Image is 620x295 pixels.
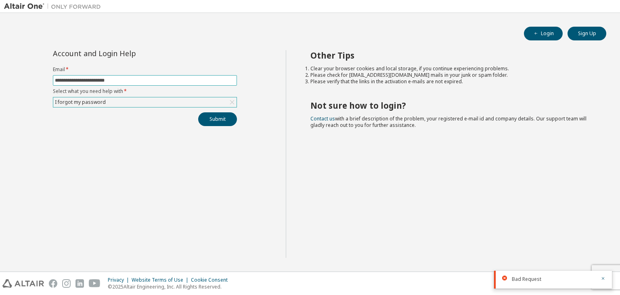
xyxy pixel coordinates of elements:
[310,65,592,72] li: Clear your browser cookies and local storage, if you continue experiencing problems.
[2,279,44,288] img: altair_logo.svg
[53,88,237,95] label: Select what you need help with
[4,2,105,11] img: Altair One
[89,279,101,288] img: youtube.svg
[62,279,71,288] img: instagram.svg
[524,27,563,40] button: Login
[310,78,592,85] li: Please verify that the links in the activation e-mails are not expired.
[191,277,232,283] div: Cookie Consent
[108,283,232,290] p: © 2025 Altair Engineering, Inc. All Rights Reserved.
[198,112,237,126] button: Submit
[310,100,592,111] h2: Not sure how to login?
[310,72,592,78] li: Please check for [EMAIL_ADDRESS][DOMAIN_NAME] mails in your junk or spam folder.
[54,98,107,107] div: I forgot my password
[568,27,606,40] button: Sign Up
[132,277,191,283] div: Website Terms of Use
[310,50,592,61] h2: Other Tips
[108,277,132,283] div: Privacy
[310,115,335,122] a: Contact us
[512,276,541,282] span: Bad Request
[75,279,84,288] img: linkedin.svg
[310,115,586,129] span: with a brief description of the problem, your registered e-mail id and company details. Our suppo...
[53,97,237,107] div: I forgot my password
[49,279,57,288] img: facebook.svg
[53,66,237,73] label: Email
[53,50,200,57] div: Account and Login Help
